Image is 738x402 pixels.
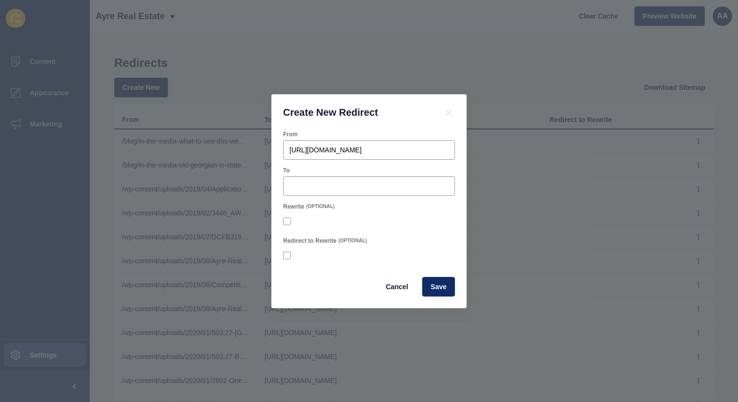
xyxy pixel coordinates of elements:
[283,203,304,211] label: Rewrite
[283,130,298,138] label: From
[338,237,367,244] span: (OPTIONAL)
[377,277,416,296] button: Cancel
[283,237,336,245] label: Redirect to Rewrite
[283,167,290,174] label: To
[306,203,334,210] span: (OPTIONAL)
[283,106,430,119] h1: Create New Redirect
[386,282,408,292] span: Cancel
[430,282,447,292] span: Save
[422,277,455,296] button: Save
